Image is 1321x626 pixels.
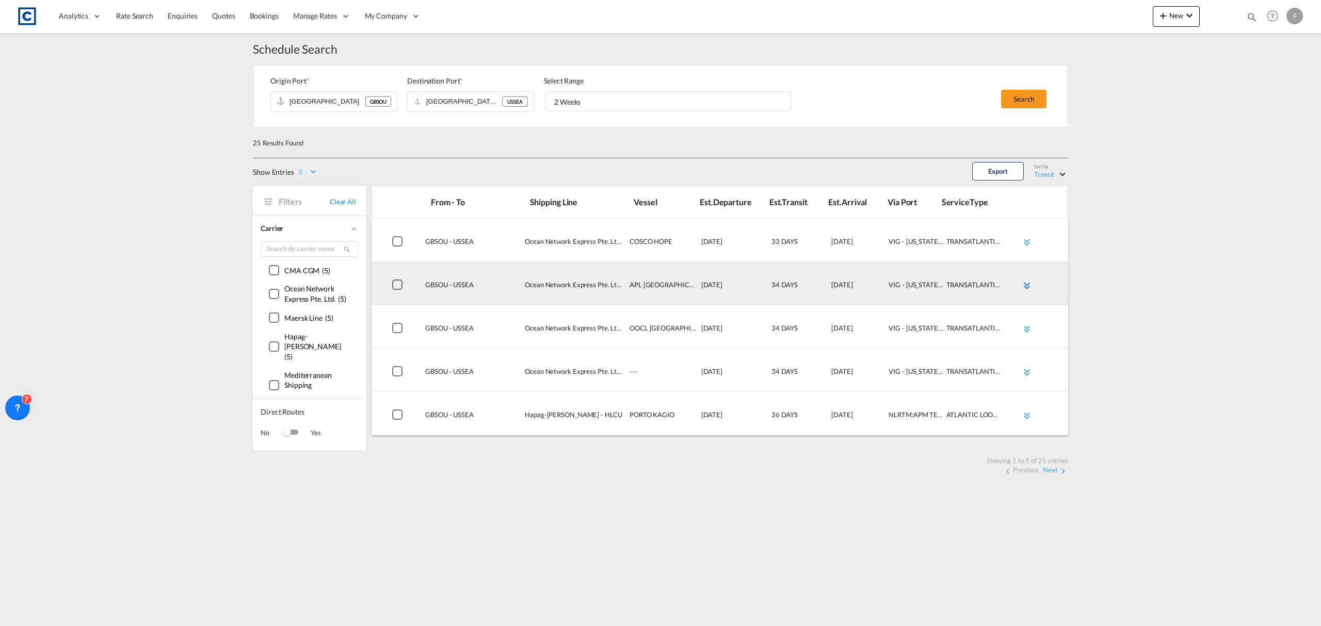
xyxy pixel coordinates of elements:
[1183,9,1196,22] md-icon: icon-chevron-down
[261,241,359,257] input: Search by carrier name
[972,162,1024,180] button: Export
[286,352,291,361] span: 5
[407,76,534,86] div: Destination Port
[168,11,198,20] span: Enquiries
[1153,6,1200,27] button: icon-plus 400-fgNewicon-chevron-down
[544,76,792,86] div: Select Range
[630,229,696,262] div: COSCO HOPE
[946,316,1001,349] div: TRANSATLANTIC 1
[269,265,330,275] md-checkbox: ()
[630,402,696,435] div: PORTO KAGIO
[116,11,153,20] span: Rate Search
[630,316,696,349] div: OOCL SEOUL
[261,428,280,437] span: No
[261,407,359,422] span: Direct Routes
[425,316,525,349] div: Southampton / GBSOU Seattle / USSEA
[284,370,350,401] div: ( )
[349,224,359,234] md-icon: icon-chevron-up
[425,402,525,435] div: Southampton / GBSOU Seattle / USSEA
[545,91,791,111] md-select: Select Range: 2 Weeks
[1034,168,1068,180] md-select: Select: Transit
[1157,9,1169,22] md-icon: icon-plus 400-fg
[8,572,44,611] iframe: Chat
[831,316,886,349] div: 2025-10-23T00:00:00.000
[525,402,624,435] div: Hapag-Lloyd AG - HLCU
[284,313,333,323] div: ( )
[634,196,700,208] div: Vessel
[630,272,696,305] div: APL LE HAVRE
[1003,466,1041,476] button: icon-chevron-leftPrevious
[280,425,300,440] md-switch: Switch 1
[1021,323,1033,335] md-icon: icon-chevron-double-down md-link-fg
[284,332,350,362] div: ( )
[330,197,356,206] a: Clear All
[269,370,350,401] md-checkbox: ()
[946,272,1001,305] div: TRANSATLANTIC 1
[269,332,350,362] md-checkbox: ()
[253,138,303,147] div: 25 Results Found
[293,11,337,21] span: Manage Rates
[502,96,528,107] div: USSEA
[946,229,1001,262] div: TRANSATLANTIC 1
[1286,8,1303,24] div: F
[319,391,324,400] span: 5
[1058,466,1068,476] md-icon: icon-chevron-right
[889,359,943,392] div: VIG - VIRGINIA INTERNATIONAL GATEWAY (APM),NS RAIL - CHICAGO LANDERS
[1157,11,1196,20] span: New
[701,359,756,392] div: 2025-10-03T00:00:00.000
[831,402,886,435] div: 2025-10-12T00:00:00.000
[425,359,525,392] div: Southampton / GBSOU Seattle / USSEA
[284,332,341,351] span: Hapag-[PERSON_NAME]
[942,196,996,208] div: ServiceType
[1043,466,1058,474] span: Next
[701,229,756,262] div: 2025-09-27T00:00:00.000
[1021,366,1033,378] md-icon: icon-chevron-double-down md-link-fg
[324,266,328,275] span: 5
[431,196,530,208] div: From - To
[771,229,826,262] div: 33 DAYS
[343,245,351,253] md-icon: icon-magnify
[525,229,624,262] div: Ocean Network Express Pte. Ltd. - ONEY
[530,196,629,208] div: Shipping Line
[701,316,756,349] div: 2025-09-19T00:00:00.000
[831,359,886,392] div: 2025-11-06T00:00:00.000
[1001,90,1046,108] button: Search
[1021,409,1033,422] md-icon: icon-chevron-double-down md-link-fg
[889,272,943,305] div: VIG - VIRGINIA INTERNATIONAL GATEWAY (APM),NS RAIL - CHICAGO LANDERS
[250,11,279,20] span: Bookings
[1021,236,1033,249] md-icon: icon-chevron-double-down md-link-fg
[889,316,943,349] div: VIG - VIRGINIA INTERNATIONAL GATEWAY (APM),NS RAIL - CHICAGO LANDERS
[270,76,397,86] div: Origin Port
[630,359,696,392] div: ---
[284,266,319,275] span: CMA CGM
[1021,279,1033,292] md-icon: icon-chevron-double-down md-link-fg
[1034,170,1054,178] div: Transit
[700,196,754,208] div: Est.Departure
[701,272,756,305] div: 2025-09-12T00:00:00.000
[279,196,330,207] span: Filters
[426,94,502,109] input: Select Destination Port
[253,41,1068,57] div: Schedule Search
[1264,7,1286,26] div: Help
[15,5,39,28] img: 1fdb9190129311efbfaf67cbb4249bed.jpeg
[525,272,624,305] div: Ocean Network Express Pte. Ltd. - ONEY
[946,402,1001,435] div: ATLANTIC LOOP 4
[425,272,525,305] div: Southampton / GBSOU Seattle / USSEA
[327,314,331,322] span: 5
[261,224,283,233] span: Carrier
[289,94,365,109] input: Select Origin Port
[425,229,525,262] div: Southampton / GBSOU Seattle / USSEA
[1013,466,1039,474] span: Previous
[269,284,350,304] md-checkbox: ()
[261,223,359,234] div: Carrier
[1003,466,1013,476] md-icon: icon-chevron-left
[525,316,624,349] div: Ocean Network Express Pte. Ltd. - ONEY
[284,266,330,276] div: ( )
[1246,11,1258,27] div: icon-magnify
[300,428,321,437] span: Yes
[284,284,350,304] div: ( )
[701,402,756,435] div: 2025-09-06T02:00:00.000
[1034,163,1049,170] div: Sort by
[1246,11,1258,23] md-icon: icon-magnify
